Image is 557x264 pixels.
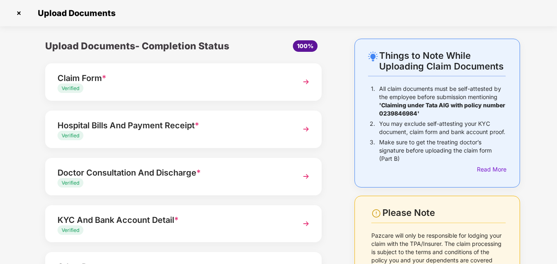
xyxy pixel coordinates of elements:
img: svg+xml;base64,PHN2ZyBpZD0iQ3Jvc3MtMzJ4MzIiIHhtbG5zPSJodHRwOi8vd3d3LnczLm9yZy8yMDAwL3N2ZyIgd2lkdG... [12,7,25,20]
div: Upload Documents- Completion Status [45,39,229,53]
span: Verified [62,85,79,91]
div: Things to Note While Uploading Claim Documents [379,50,506,72]
b: 'Claiming under Tata AIG with policy number 0239846984' [379,102,505,117]
div: KYC And Bank Account Detail [58,213,288,227]
p: 2. [370,120,375,136]
span: Upload Documents [30,8,120,18]
img: svg+xml;base64,PHN2ZyBpZD0iTmV4dCIgeG1sbnM9Imh0dHA6Ly93d3cudzMub3JnLzIwMDAvc3ZnIiB3aWR0aD0iMzYiIG... [299,122,313,137]
span: 100% [297,42,313,49]
img: svg+xml;base64,PHN2ZyBpZD0iTmV4dCIgeG1sbnM9Imh0dHA6Ly93d3cudzMub3JnLzIwMDAvc3ZnIiB3aWR0aD0iMzYiIG... [299,169,313,184]
span: Verified [62,227,79,233]
p: 3. [370,138,375,163]
div: Please Note [382,207,506,218]
div: Hospital Bills And Payment Receipt [58,119,288,132]
span: Verified [62,132,79,139]
span: Verified [62,180,79,186]
img: svg+xml;base64,PHN2ZyBpZD0iV2FybmluZ18tXzI0eDI0IiBkYXRhLW5hbWU9Ildhcm5pbmcgLSAyNHgyNCIgeG1sbnM9Im... [371,208,381,218]
p: 1. [371,85,375,118]
img: svg+xml;base64,PHN2ZyBpZD0iTmV4dCIgeG1sbnM9Imh0dHA6Ly93d3cudzMub3JnLzIwMDAvc3ZnIiB3aWR0aD0iMzYiIG... [299,74,313,89]
div: Claim Form [58,72,288,85]
p: Make sure to get the treating doctor’s signature before uploading the claim form (Part B) [379,138,506,163]
img: svg+xml;base64,PHN2ZyBpZD0iTmV4dCIgeG1sbnM9Imh0dHA6Ly93d3cudzMub3JnLzIwMDAvc3ZnIiB3aWR0aD0iMzYiIG... [299,216,313,231]
p: All claim documents must be self-attested by the employee before submission mentioning [379,85,506,118]
div: Read More [477,165,506,174]
p: You may exclude self-attesting your KYC document, claim form and bank account proof. [379,120,506,136]
div: Doctor Consultation And Discharge [58,166,288,179]
img: svg+xml;base64,PHN2ZyB4bWxucz0iaHR0cDovL3d3dy53My5vcmcvMjAwMC9zdmciIHdpZHRoPSIyNC4wOTMiIGhlaWdodD... [368,51,378,61]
